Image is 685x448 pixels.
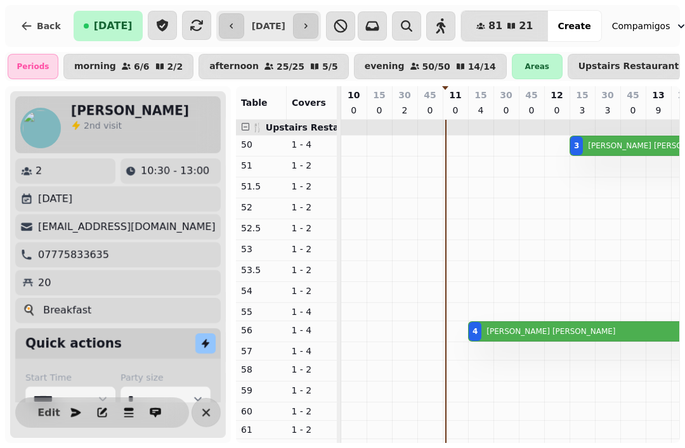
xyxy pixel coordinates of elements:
button: afternoon25/255/5 [199,54,349,79]
button: Edit [36,400,62,425]
button: morning6/62/2 [63,54,193,79]
span: nd [89,120,103,131]
p: 15 [474,89,486,101]
p: 0 [526,104,537,117]
p: 1 - 2 [292,159,332,172]
p: 2 / 2 [167,62,183,71]
p: 25 / 25 [277,62,304,71]
div: 3 [574,141,579,151]
label: Party size [121,371,211,383]
p: 57 [241,345,282,357]
p: Upstairs Restaurant [578,61,679,72]
p: 0 [552,104,562,117]
p: visit [84,119,122,132]
p: 6 / 6 [134,62,150,71]
p: 13 [652,89,664,101]
label: Start Time [25,371,115,383]
p: 55 [241,305,282,318]
p: 1 - 2 [292,285,332,297]
p: [PERSON_NAME] [PERSON_NAME] [486,326,615,336]
h2: Quick actions [25,334,122,352]
p: 30 [398,89,410,101]
p: 58 [241,363,282,376]
p: 30 [601,89,613,101]
p: 0 [501,104,511,117]
img: aHR0cHM6Ly93d3cuZ3JhdmF0YXIuY29tL2F2YXRhci9iMWU4NWRkYjhmYmRiNWIzOWQxNDZkYjQxYmZjMjUyNT9zPTE1MCZkP... [20,107,61,148]
p: 52 [241,201,282,214]
button: 8121 [461,11,549,41]
p: morning [74,61,116,72]
p: 11 [449,89,461,101]
p: 20 [38,274,51,290]
p: 0 [450,104,460,117]
p: 1 - 2 [292,201,332,214]
p: 1 - 2 [292,264,332,276]
button: Create [547,11,601,41]
p: 1 - 4 [292,305,332,318]
p: 1 - 4 [292,324,332,336]
span: 81 [488,21,502,31]
p: 30 [500,89,512,101]
p: 10 [348,89,360,101]
span: Table [241,98,268,108]
p: 3 [603,104,613,117]
p: 12 [551,89,563,101]
p: 1 - 2 [292,405,332,418]
p: 50 [241,138,282,151]
h2: [PERSON_NAME] [71,101,189,119]
div: Periods [8,54,58,79]
p: 3 [577,104,587,117]
p: 51.5 [241,180,282,193]
span: Covers [292,98,326,108]
p: 56 [241,324,282,336]
p: 61 [241,423,282,436]
p: 1 - 4 [292,138,332,151]
p: 0 [374,104,384,117]
p: 1 - 2 [292,363,332,376]
p: 10:30 - 13:00 [141,163,209,178]
span: Compamigos [612,20,670,32]
p: 59 [241,384,282,397]
span: Edit [41,407,56,418]
p: 51 [241,159,282,172]
p: 1 - 2 [292,222,332,234]
p: 1 - 2 [292,423,332,436]
p: [DATE] [38,191,72,206]
div: Areas [512,54,563,79]
p: 1 - 2 [292,243,332,255]
p: 🍳 [23,302,36,317]
p: 50 / 50 [422,62,450,71]
span: 2 [84,120,89,131]
p: 53 [241,243,282,255]
span: Back [37,22,61,30]
p: 0 [425,104,435,117]
p: 07775833635 [38,246,109,262]
p: 4 [476,104,486,117]
span: Create [558,22,590,30]
p: 0 [628,104,638,117]
span: [DATE] [94,21,133,31]
p: 60 [241,405,282,418]
p: Breakfast [43,302,91,317]
p: 15 [576,89,588,101]
span: 21 [519,21,533,31]
div: 4 [473,326,478,336]
p: 15 [373,89,385,101]
p: 2 [36,163,42,178]
button: [DATE] [74,11,143,41]
button: Back [10,11,71,41]
p: 1 - 4 [292,345,332,357]
p: 54 [241,285,282,297]
p: 1 - 2 [292,180,332,193]
p: afternoon [209,61,259,72]
p: 53.5 [241,264,282,276]
button: evening50/5014/14 [354,54,507,79]
span: 🍴 Upstairs Restaurant [252,122,366,132]
p: 45 [424,89,436,101]
p: 5 / 5 [322,62,338,71]
p: evening [365,61,405,72]
p: 0 [349,104,359,117]
p: 1 - 2 [292,384,332,397]
p: [EMAIL_ADDRESS][DOMAIN_NAME] [38,219,216,234]
p: 45 [627,89,639,101]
